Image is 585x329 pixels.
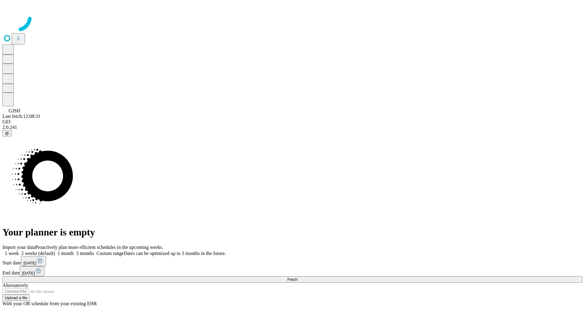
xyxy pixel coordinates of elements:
[2,245,35,250] span: Import your data
[76,251,94,256] span: 3 months
[2,256,583,266] div: Start date
[2,227,583,238] h1: Your planner is empty
[2,301,97,306] span: With your OR schedule from your existing EHR
[22,271,35,275] span: [DATE]
[287,277,297,282] span: Fetch
[21,256,46,266] button: [DATE]
[5,251,19,256] span: 1 week
[2,283,28,288] span: Alternatively
[21,251,55,256] span: 2 weeks (default)
[2,114,41,119] span: Last fetch: 12:08:31
[23,261,36,265] span: [DATE]
[35,245,163,250] span: Proactively plan more efficient schedules in the upcoming weeks.
[2,125,583,130] div: 2.0.241
[124,251,226,256] span: Dates can be optimized up to 3 months in the future.
[2,295,30,301] button: Upload a file
[58,251,74,256] span: 1 month
[2,266,583,276] div: End date
[97,251,124,256] span: Custom range
[2,276,583,283] button: Fetch
[2,130,12,136] button: @
[2,119,583,125] div: GEI
[19,266,44,276] button: [DATE]
[9,108,20,113] span: GJSH
[5,131,9,136] span: @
